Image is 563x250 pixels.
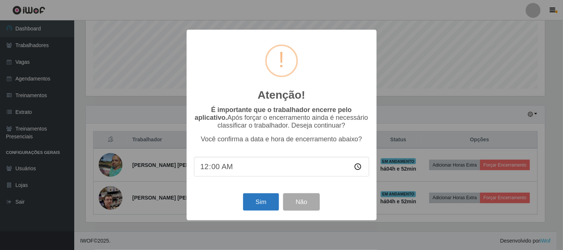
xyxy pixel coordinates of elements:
button: Sim [243,193,279,211]
b: É importante que o trabalhador encerre pelo aplicativo. [195,106,352,121]
p: Você confirma a data e hora de encerramento abaixo? [194,135,369,143]
h2: Atenção! [258,88,305,102]
p: Após forçar o encerramento ainda é necessário classificar o trabalhador. Deseja continuar? [194,106,369,129]
button: Não [283,193,320,211]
